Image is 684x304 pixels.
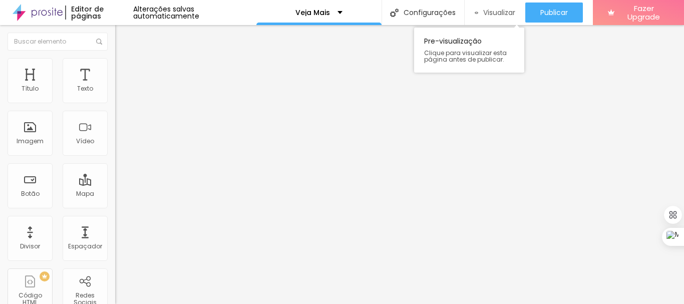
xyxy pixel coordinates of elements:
div: Imagem [17,138,44,145]
span: Clique para visualizar esta página antes de publicar. [424,50,514,63]
button: Publicar [525,3,583,23]
span: Publicar [540,9,568,17]
img: Icone [96,39,102,45]
img: view-1.svg [475,9,479,17]
div: Editor de páginas [65,6,133,20]
div: Divisor [20,243,40,250]
span: Fazer Upgrade [618,4,669,22]
div: Título [22,85,39,92]
div: Vídeo [76,138,94,145]
div: Texto [77,85,93,92]
button: Visualizar [465,3,526,23]
div: Mapa [76,190,94,197]
iframe: Editor [115,25,684,304]
p: Veja Mais [295,9,330,16]
img: Icone [390,9,399,17]
div: Pre-visualização [414,28,524,73]
div: Botão [21,190,40,197]
span: Visualizar [483,9,515,17]
div: Espaçador [68,243,102,250]
input: Buscar elemento [8,33,108,51]
div: Alterações salvas automaticamente [133,6,256,20]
